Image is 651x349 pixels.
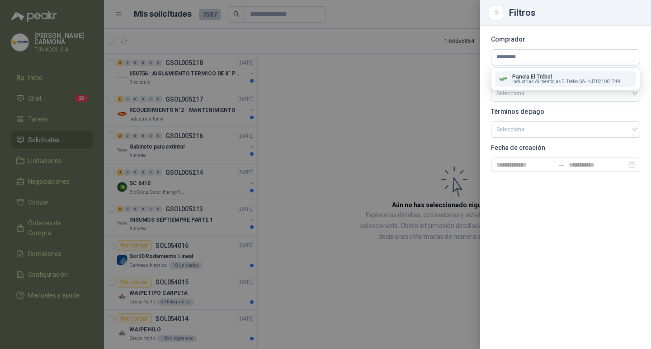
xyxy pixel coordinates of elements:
[512,74,620,79] p: Panela El Trébol
[558,161,565,168] span: to
[512,79,586,84] span: Industrias Alimenticias El Trébol SA -
[491,109,640,114] p: Términos de pago
[499,74,509,84] img: Company Logo
[509,8,640,17] div: Filtros
[491,7,502,18] button: Close
[495,71,636,87] button: Company LogoPanela El TrébolIndustrias Alimenticias El Trébol SA-NIT:821001749
[491,145,640,150] p: Fecha de creación
[558,161,565,168] span: swap-right
[491,37,640,42] p: Comprador
[588,79,620,84] span: NIT : 821001749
